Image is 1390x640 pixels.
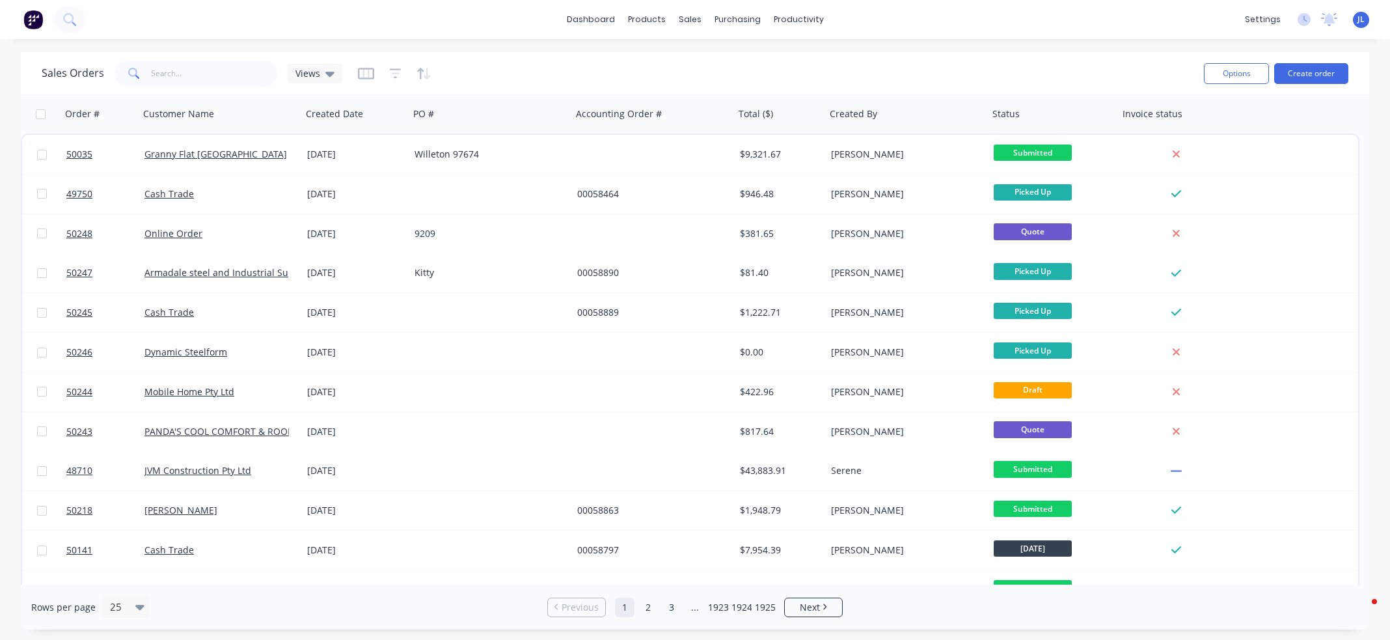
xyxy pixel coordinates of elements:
[621,10,672,29] div: products
[144,188,194,200] a: Cash Trade
[708,10,767,29] div: purchasing
[662,598,681,617] a: Page 3
[577,544,722,557] div: 00058797
[295,66,320,80] span: Views
[740,504,817,517] div: $1,948.79
[831,266,975,279] div: [PERSON_NAME]
[66,544,92,557] span: 50141
[413,107,434,120] div: PO #
[992,107,1020,120] div: Status
[740,266,817,279] div: $81.40
[740,227,817,240] div: $381.65
[307,425,404,438] div: [DATE]
[66,504,92,517] span: 50218
[66,293,144,332] a: 50245
[144,306,194,318] a: Cash Trade
[143,107,214,120] div: Customer Name
[831,306,975,319] div: [PERSON_NAME]
[740,583,817,596] div: $29.55
[994,421,1072,438] span: Quote
[831,544,975,557] div: [PERSON_NAME]
[144,504,217,516] a: [PERSON_NAME]
[307,227,404,240] div: [DATE]
[31,601,96,614] span: Rows per page
[66,570,144,609] a: 50241
[615,598,634,617] a: Page 1 is your current page
[66,266,92,279] span: 50247
[1346,596,1377,627] iframe: Intercom live chat
[1123,107,1182,120] div: Invoice status
[65,107,100,120] div: Order #
[577,266,722,279] div: 00058890
[831,346,975,359] div: [PERSON_NAME]
[685,598,705,617] a: Jump forward
[66,372,144,411] a: 50244
[66,174,144,214] a: 49750
[740,544,817,557] div: $7,954.39
[66,491,144,530] a: 50218
[1357,14,1365,25] span: JL
[740,306,817,319] div: $1,222.71
[42,67,104,79] h1: Sales Orders
[66,333,144,372] a: 50246
[66,135,144,174] a: 50035
[800,601,820,614] span: Next
[831,227,975,240] div: [PERSON_NAME]
[740,464,817,477] div: $43,883.91
[144,385,234,398] a: Mobile Home Pty Ltd
[151,61,278,87] input: Search...
[144,346,227,358] a: Dynamic Steelform
[415,227,559,240] div: 9209
[740,346,817,359] div: $0.00
[831,464,975,477] div: Serene
[66,451,144,490] a: 48710
[144,148,287,160] a: Granny Flat [GEOGRAPHIC_DATA]
[542,598,848,617] ul: Pagination
[144,464,251,477] a: JVM Construction Pty Ltd
[66,188,92,201] span: 49750
[66,412,144,451] a: 50243
[66,227,92,240] span: 50248
[994,342,1072,359] span: Picked Up
[831,583,975,596] div: [PERSON_NAME]
[740,188,817,201] div: $946.48
[1238,10,1287,29] div: settings
[307,188,404,201] div: [DATE]
[1274,63,1348,84] button: Create order
[307,504,404,517] div: [DATE]
[66,583,92,596] span: 50241
[548,601,605,614] a: Previous page
[66,253,144,292] a: 50247
[577,188,722,201] div: 00058464
[66,531,144,570] a: 50141
[577,306,722,319] div: 00058889
[994,461,1072,477] span: Submitted
[144,266,315,279] a: Armadale steel and Industrial Supplies
[994,501,1072,517] span: Submitted
[994,540,1072,557] span: [DATE]
[415,148,559,161] div: Willeton 97674
[307,306,404,319] div: [DATE]
[144,425,373,438] a: PANDA'S COOL COMFORT & ROOF MASTERS PTY LTD
[994,580,1072,596] span: Submitted
[66,425,92,438] span: 50243
[66,464,92,477] span: 48710
[307,385,404,398] div: [DATE]
[831,188,975,201] div: [PERSON_NAME]
[577,504,722,517] div: 00058863
[307,464,404,477] div: [DATE]
[672,10,708,29] div: sales
[739,107,773,120] div: Total ($)
[66,214,144,253] a: 50248
[994,145,1072,161] span: Submitted
[307,544,404,557] div: [DATE]
[638,598,658,617] a: Page 2
[994,184,1072,201] span: Picked Up
[831,385,975,398] div: [PERSON_NAME]
[994,303,1072,319] span: Picked Up
[23,10,43,29] img: Factory
[560,10,621,29] a: dashboard
[66,346,92,359] span: 50246
[994,223,1072,240] span: Quote
[994,263,1072,279] span: Picked Up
